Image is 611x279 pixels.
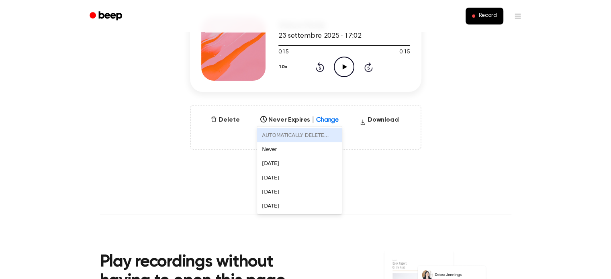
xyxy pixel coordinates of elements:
span: 23 settembre 2025 · 17:02 [278,33,362,40]
span: 0:15 [399,48,410,57]
button: Record [466,8,503,24]
div: Never [257,142,342,156]
button: Download [356,115,402,128]
span: 0:15 [278,48,289,57]
button: Open menu [508,6,527,26]
div: [DATE] [257,156,342,170]
div: AUTOMATICALLY DELETE... [257,128,342,142]
a: Beep [84,8,129,24]
div: [DATE] [257,171,342,185]
span: Only visible to you [200,131,411,139]
span: Record [478,12,497,20]
button: Delete [207,115,243,125]
div: [DATE] [257,199,342,213]
div: [DATE] [257,185,342,199]
button: 1.0x [278,60,290,74]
